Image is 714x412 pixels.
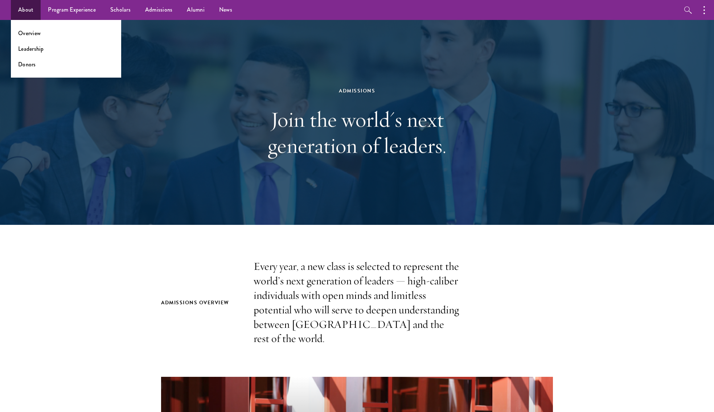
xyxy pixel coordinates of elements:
h1: Join the world's next generation of leaders. [232,106,482,158]
div: Admissions [232,86,482,95]
a: Overview [18,29,41,37]
h2: Admissions Overview [161,298,239,307]
a: Donors [18,60,36,69]
a: Leadership [18,45,44,53]
p: Every year, a new class is selected to represent the world’s next generation of leaders — high-ca... [254,259,460,346]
